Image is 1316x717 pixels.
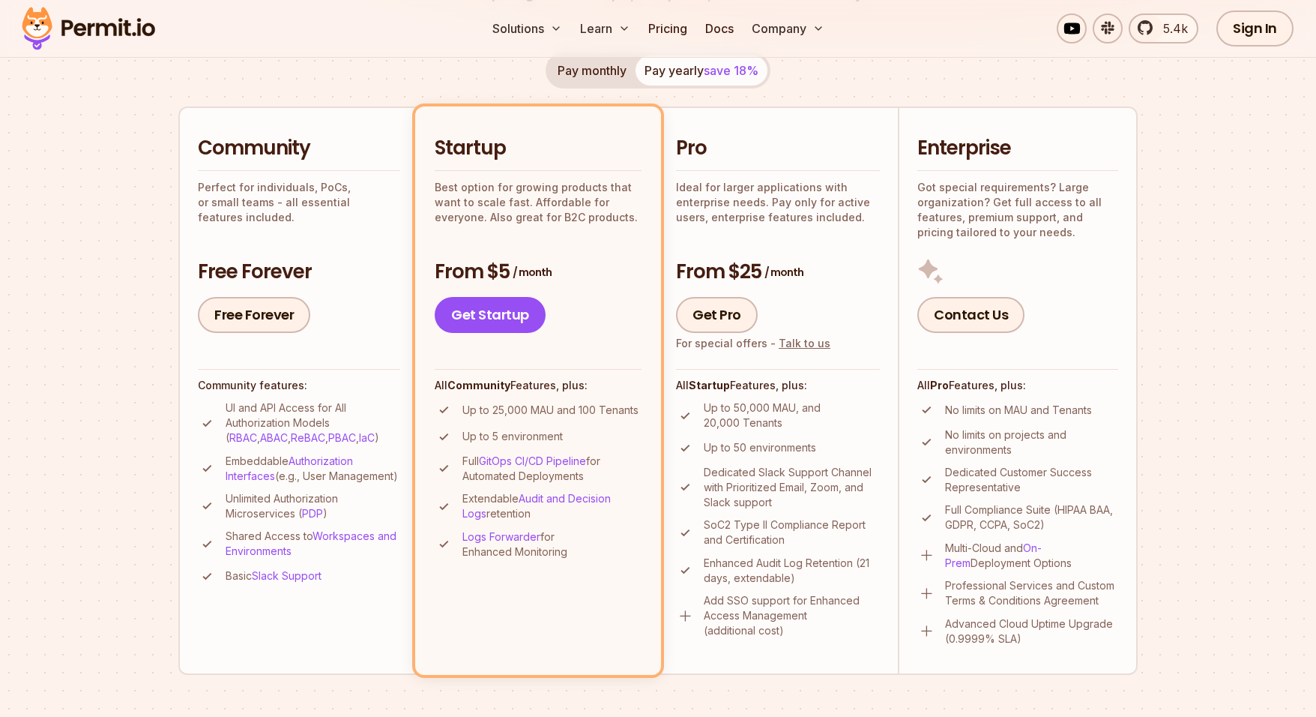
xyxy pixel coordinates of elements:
p: Full Compliance Suite (HIPAA BAA, GDPR, CCPA, SoC2) [945,502,1118,532]
h4: All Features, plus: [435,378,642,393]
p: No limits on projects and environments [945,427,1118,457]
button: Solutions [486,13,568,43]
h3: From $5 [435,259,642,286]
h2: Pro [676,135,880,162]
p: Advanced Cloud Uptime Upgrade (0.9999% SLA) [945,616,1118,646]
p: Add SSO support for Enhanced Access Management (additional cost) [704,593,880,638]
a: Authorization Interfaces [226,454,353,482]
p: Multi-Cloud and Deployment Options [945,541,1118,571]
h2: Community [198,135,400,162]
p: Ideal for larger applications with enterprise needs. Pay only for active users, enterprise featur... [676,180,880,225]
a: Pricing [642,13,693,43]
a: PBAC [328,431,356,444]
a: RBAC [229,431,257,444]
a: ReBAC [291,431,325,444]
a: PDP [302,507,323,520]
a: Free Forever [198,297,310,333]
h3: Free Forever [198,259,400,286]
p: Got special requirements? Large organization? Get full access to all features, premium support, a... [917,180,1118,240]
h2: Enterprise [917,135,1118,162]
h3: From $25 [676,259,880,286]
h4: All Features, plus: [917,378,1118,393]
p: Up to 5 environment [462,429,563,444]
a: Talk to us [779,337,830,349]
a: Audit and Decision Logs [462,492,611,520]
h4: Community features: [198,378,400,393]
p: Up to 25,000 MAU and 100 Tenants [462,403,639,418]
span: / month [764,265,803,280]
p: UI and API Access for All Authorization Models ( , , , , ) [226,400,400,445]
a: Contact Us [917,297,1024,333]
p: Best option for growing products that want to scale fast. Affordable for everyone. Also great for... [435,180,642,225]
strong: Community [447,379,510,391]
a: Docs [699,13,740,43]
p: Embeddable (e.g., User Management) [226,454,400,484]
p: Dedicated Customer Success Representative [945,465,1118,495]
p: Unlimited Authorization Microservices ( ) [226,491,400,521]
div: For special offers - [676,336,830,351]
p: No limits on MAU and Tenants [945,403,1092,418]
p: SoC2 Type II Compliance Report and Certification [704,517,880,547]
strong: Pro [930,379,949,391]
p: Up to 50,000 MAU, and 20,000 Tenants [704,400,880,430]
a: Logs Forwarder [462,530,540,543]
strong: Startup [689,379,730,391]
a: Get Pro [676,297,758,333]
button: Company [746,13,830,43]
p: for Enhanced Monitoring [462,529,642,559]
span: / month [513,265,552,280]
a: GitOps CI/CD Pipeline [479,454,586,467]
p: Basic [226,568,322,583]
a: IaC [359,431,375,444]
p: Extendable retention [462,491,642,521]
button: Pay monthly [549,55,636,85]
a: Get Startup [435,297,546,333]
p: Dedicated Slack Support Channel with Prioritized Email, Zoom, and Slack support [704,465,880,510]
a: ABAC [260,431,288,444]
p: Full for Automated Deployments [462,454,642,484]
p: Perfect for individuals, PoCs, or small teams - all essential features included. [198,180,400,225]
button: Learn [574,13,636,43]
img: Permit logo [15,3,162,54]
a: On-Prem [945,541,1042,569]
p: Professional Services and Custom Terms & Conditions Agreement [945,578,1118,608]
a: 5.4k [1129,13,1198,43]
p: Enhanced Audit Log Retention (21 days, extendable) [704,556,880,586]
a: Slack Support [252,569,322,582]
h2: Startup [435,135,642,162]
p: Up to 50 environments [704,440,816,455]
span: 5.4k [1154,19,1188,37]
p: Shared Access to [226,529,400,559]
a: Sign In [1216,10,1294,46]
h4: All Features, plus: [676,378,880,393]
